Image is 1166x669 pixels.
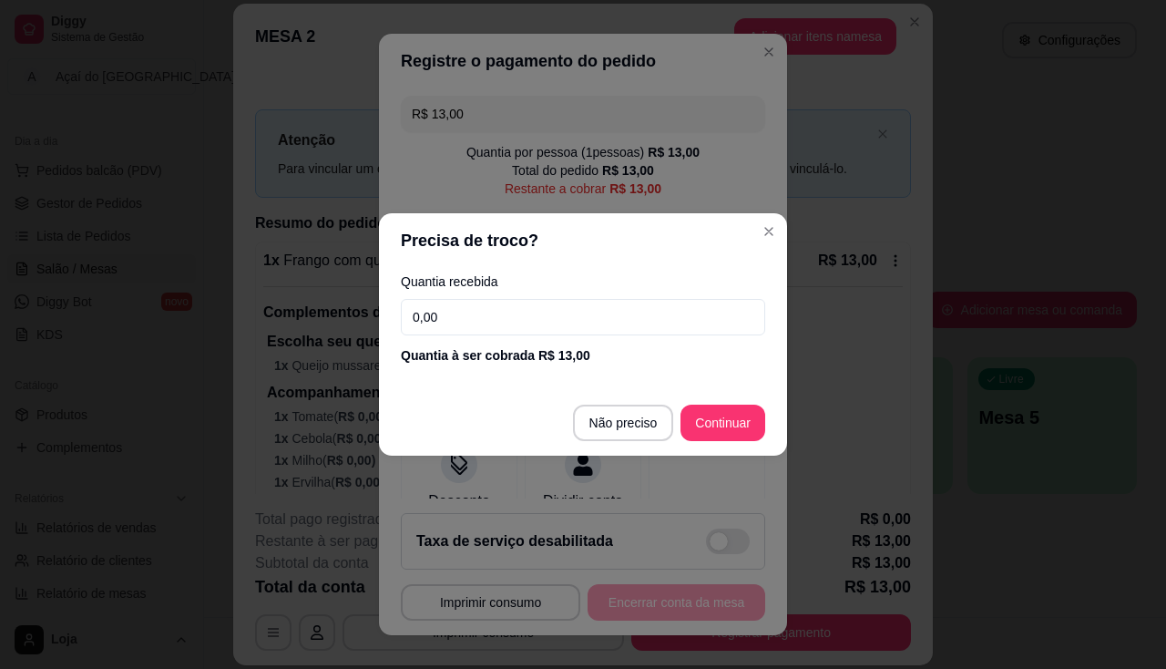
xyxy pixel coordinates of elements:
[401,346,765,365] div: Quantia à ser cobrada R$ 13,00
[379,213,787,268] header: Precisa de troco?
[754,217,783,246] button: Close
[573,405,674,441] button: Não preciso
[680,405,765,441] button: Continuar
[401,275,765,288] label: Quantia recebida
